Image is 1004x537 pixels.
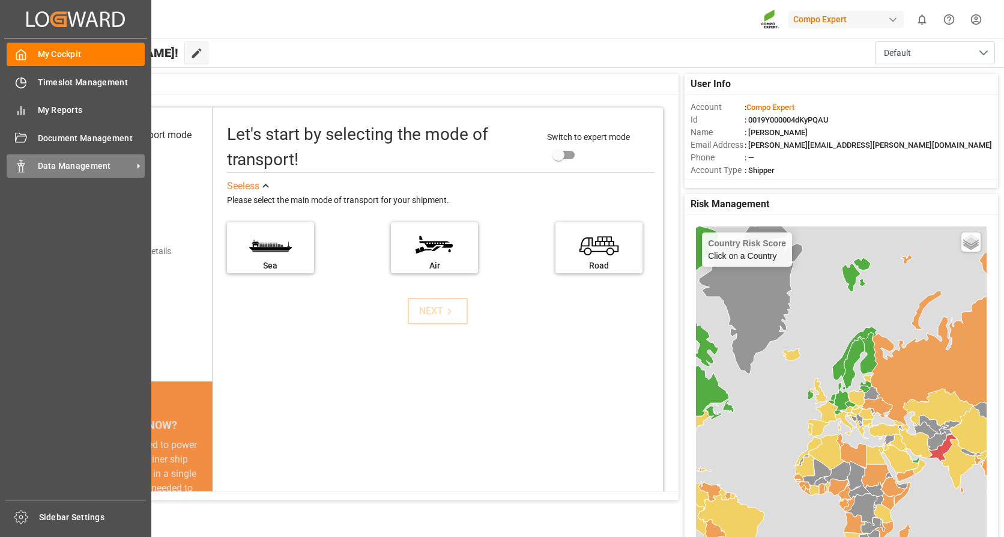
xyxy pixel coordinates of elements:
span: : — [745,153,754,162]
span: User Info [691,77,731,91]
span: Data Management [38,160,133,172]
span: Default [884,47,911,59]
span: Account [691,101,745,114]
span: Email Address [691,139,745,151]
span: My Reports [38,104,145,117]
span: : [PERSON_NAME] [745,128,808,137]
div: Please select the main mode of transport for your shipment. [227,193,655,208]
span: Timeslot Management [38,76,145,89]
div: Let's start by selecting the mode of transport! [227,122,535,172]
span: Sidebar Settings [39,511,147,524]
div: Air [397,259,472,272]
div: See less [227,179,259,193]
a: Layers [961,232,981,252]
span: Phone [691,151,745,164]
div: Click on a Country [708,238,786,261]
span: Document Management [38,132,145,145]
div: Compo Expert [788,11,904,28]
div: Sea [233,259,308,272]
span: : [745,103,794,112]
span: Compo Expert [746,103,794,112]
button: NEXT [408,298,468,324]
div: NEXT [419,304,456,318]
span: Account Type [691,164,745,177]
span: Switch to expert mode [547,132,630,142]
div: Road [561,259,637,272]
span: Name [691,126,745,139]
button: Help Center [936,6,963,33]
button: show 0 new notifications [909,6,936,33]
span: Id [691,114,745,126]
button: open menu [875,41,995,64]
button: Compo Expert [788,8,909,31]
span: My Cockpit [38,48,145,61]
span: Risk Management [691,197,769,211]
img: Screenshot%202023-09-29%20at%2010.02.21.png_1712312052.png [761,9,780,30]
a: Timeslot Management [7,70,145,94]
h4: Country Risk Score [708,238,786,248]
a: My Cockpit [7,43,145,66]
span: : 0019Y000004dKyPQAU [745,115,829,124]
span: : [PERSON_NAME][EMAIL_ADDRESS][PERSON_NAME][DOMAIN_NAME] [745,141,992,150]
span: : Shipper [745,166,775,175]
